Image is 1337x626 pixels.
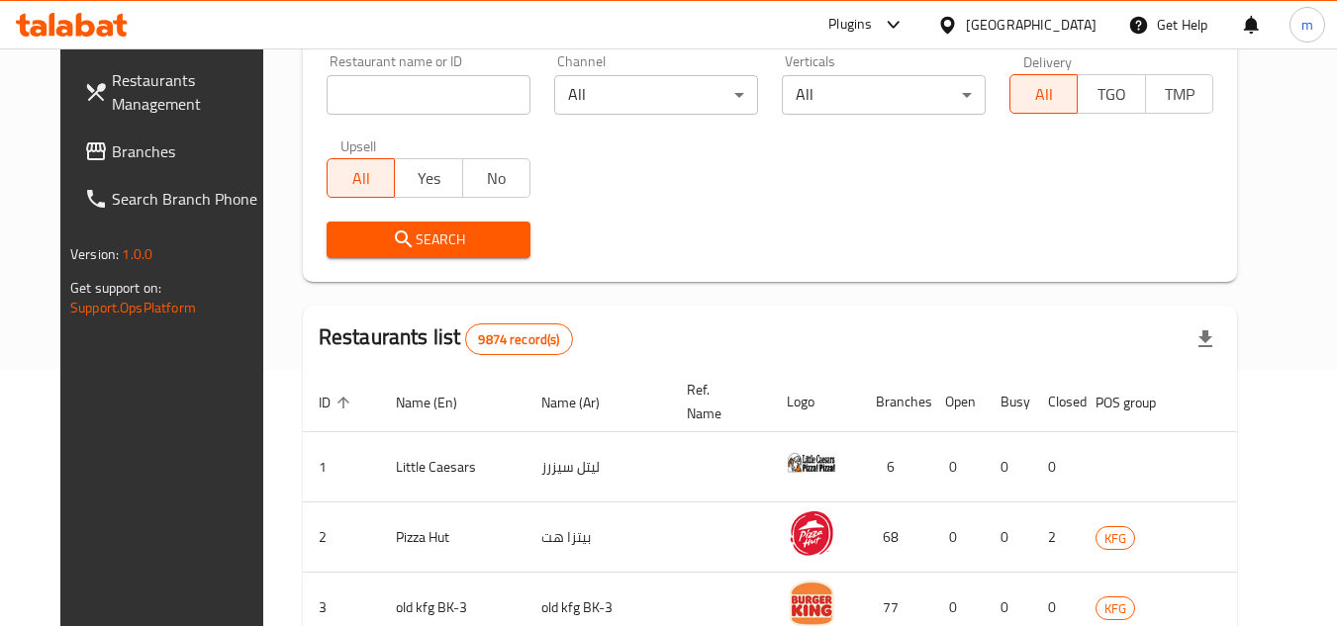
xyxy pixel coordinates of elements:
[1145,74,1213,114] button: TMP
[396,391,483,414] span: Name (En)
[122,241,152,267] span: 1.0.0
[303,502,380,573] td: 2
[782,75,986,115] div: All
[342,227,515,252] span: Search
[1182,315,1229,363] div: Export file
[1009,74,1078,114] button: All
[1077,74,1145,114] button: TGO
[985,432,1032,502] td: 0
[828,13,872,37] div: Plugins
[68,128,284,175] a: Branches
[403,164,454,193] span: Yes
[1301,14,1313,36] span: m
[1032,502,1080,573] td: 2
[70,241,119,267] span: Version:
[327,158,395,198] button: All
[112,68,268,116] span: Restaurants Management
[525,432,671,502] td: ليتل سيزرز
[787,508,836,558] img: Pizza Hut
[771,372,860,432] th: Logo
[68,175,284,223] a: Search Branch Phone
[70,295,196,320] a: Support.OpsPlatform
[1086,80,1137,109] span: TGO
[394,158,462,198] button: Yes
[380,502,525,573] td: Pizza Hut
[1023,54,1073,68] label: Delivery
[466,330,571,349] span: 9874 record(s)
[68,56,284,128] a: Restaurants Management
[340,138,377,152] label: Upsell
[929,432,985,502] td: 0
[687,378,747,425] span: Ref. Name
[929,372,985,432] th: Open
[380,432,525,502] td: Little Caesars
[303,432,380,502] td: 1
[471,164,523,193] span: No
[860,372,929,432] th: Branches
[985,502,1032,573] td: 0
[335,164,387,193] span: All
[112,139,268,163] span: Branches
[787,438,836,488] img: Little Caesars
[1097,527,1134,550] span: KFG
[327,222,530,258] button: Search
[985,372,1032,432] th: Busy
[860,432,929,502] td: 6
[966,14,1097,36] div: [GEOGRAPHIC_DATA]
[860,502,929,573] td: 68
[70,275,161,301] span: Get support on:
[1096,391,1182,414] span: POS group
[1018,80,1070,109] span: All
[525,502,671,573] td: بيتزا هت
[541,391,625,414] span: Name (Ar)
[554,75,758,115] div: All
[1032,432,1080,502] td: 0
[319,391,356,414] span: ID
[319,322,573,355] h2: Restaurants list
[1032,372,1080,432] th: Closed
[929,502,985,573] td: 0
[327,75,530,115] input: Search for restaurant name or ID..
[462,158,530,198] button: No
[1154,80,1205,109] span: TMP
[1097,597,1134,620] span: KFG
[465,323,572,355] div: Total records count
[112,187,268,211] span: Search Branch Phone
